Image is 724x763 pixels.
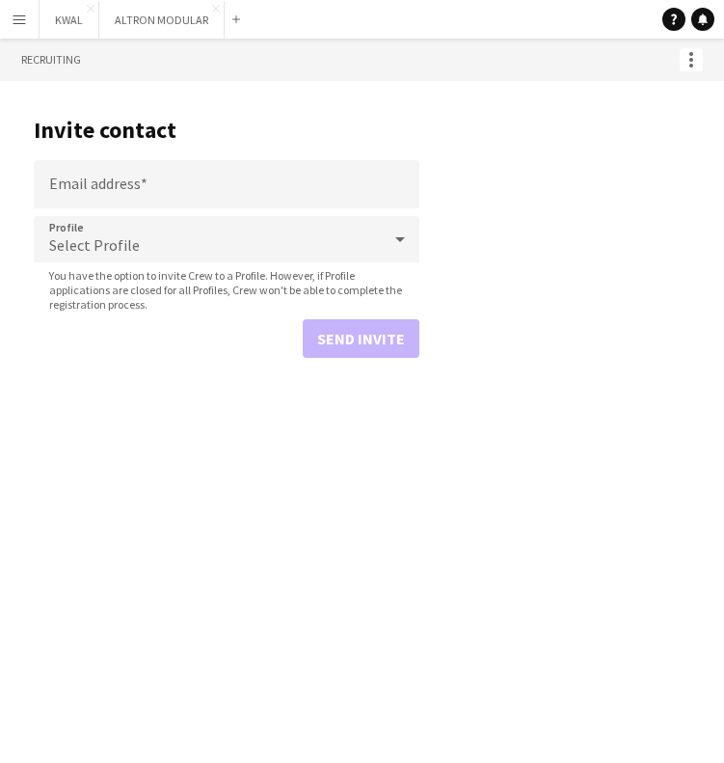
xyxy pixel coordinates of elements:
span: Select Profile [49,235,140,255]
button: ALTRON MODULAR [99,1,225,39]
button: KWAL [40,1,99,39]
h1: Invite contact [34,116,419,145]
span: You have the option to invite Crew to a Profile. However, if Profile applications are closed for ... [34,268,419,312]
h3: Recruiting [21,48,703,71]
